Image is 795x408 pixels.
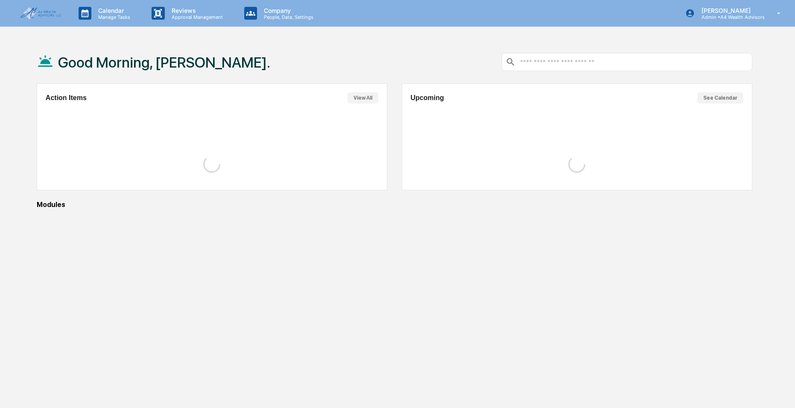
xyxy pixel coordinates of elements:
[257,7,318,14] p: Company
[411,94,444,102] h2: Upcoming
[91,14,134,20] p: Manage Tasks
[257,14,318,20] p: People, Data, Settings
[348,92,378,103] button: View All
[37,201,752,209] div: Modules
[91,7,134,14] p: Calendar
[165,14,227,20] p: Approval Management
[58,54,270,71] h1: Good Morning, [PERSON_NAME].
[165,7,227,14] p: Reviews
[695,14,765,20] p: Admin • A4 Wealth Advisors
[697,92,743,103] button: See Calendar
[46,94,87,102] h2: Action Items
[20,7,61,19] img: logo
[695,7,765,14] p: [PERSON_NAME]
